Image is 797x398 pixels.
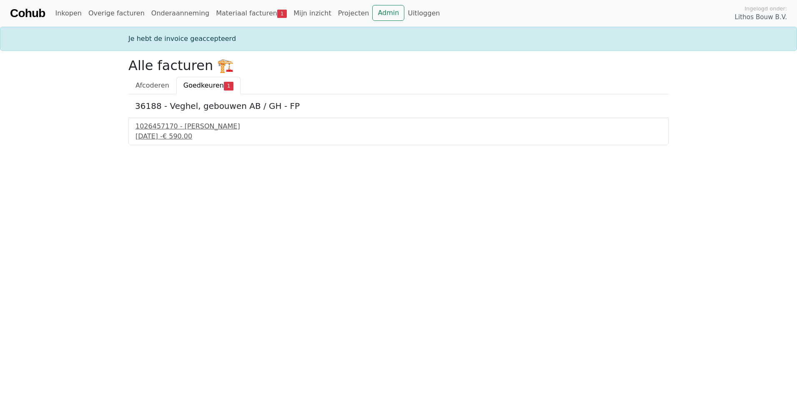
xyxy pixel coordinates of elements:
h2: Alle facturen 🏗️ [128,58,669,73]
a: Onderaanneming [148,5,213,22]
span: 1 [224,82,233,90]
a: Uitloggen [404,5,443,22]
a: Mijn inzicht [290,5,335,22]
a: 1026457170 - [PERSON_NAME][DATE] -€ 590.00 [135,121,662,141]
div: Je hebt de invoice geaccepteerd [123,34,674,44]
span: Goedkeuren [183,81,224,89]
h5: 36188 - Veghel, gebouwen AB / GH - FP [135,101,662,111]
a: Overige facturen [85,5,148,22]
a: Afcoderen [128,77,176,94]
div: 1026457170 - [PERSON_NAME] [135,121,662,131]
span: Lithos Bouw B.V. [735,13,787,22]
a: Materiaal facturen1 [213,5,290,22]
span: Afcoderen [135,81,169,89]
a: Admin [372,5,404,21]
span: Ingelogd onder: [744,5,787,13]
a: Projecten [335,5,373,22]
span: € 590.00 [163,132,192,140]
span: 1 [277,10,287,18]
a: Cohub [10,3,45,23]
a: Goedkeuren1 [176,77,241,94]
a: Inkopen [52,5,85,22]
div: [DATE] - [135,131,662,141]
